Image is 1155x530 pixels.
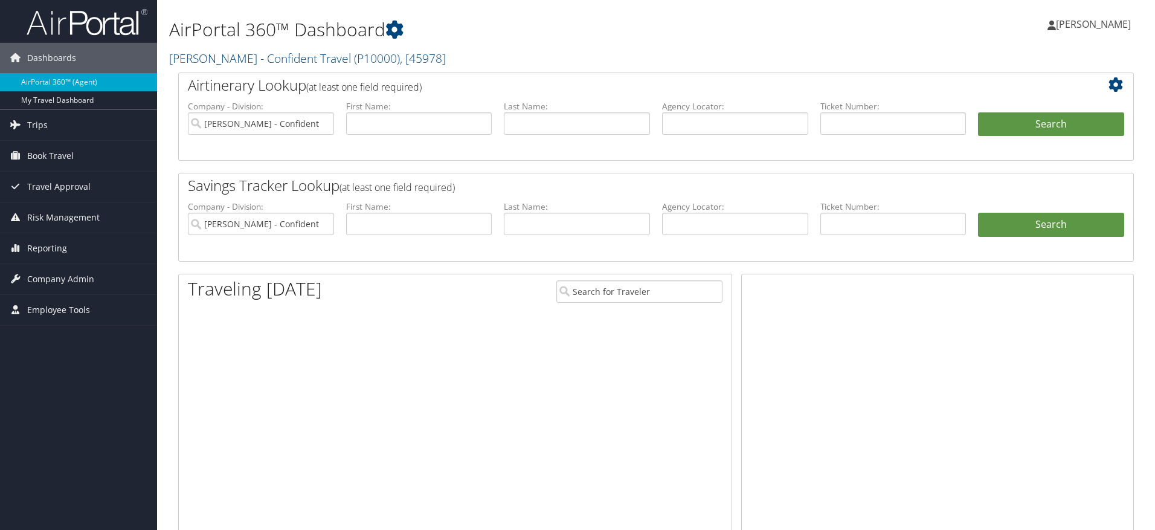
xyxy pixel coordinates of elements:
span: Trips [27,110,48,140]
a: Search [978,213,1124,237]
span: Risk Management [27,202,100,233]
label: Agency Locator: [662,201,808,213]
span: ( P10000 ) [354,50,400,66]
span: Dashboards [27,43,76,73]
img: airportal-logo.png [27,8,147,36]
span: , [ 45978 ] [400,50,446,66]
button: Search [978,112,1124,137]
span: Book Travel [27,141,74,171]
span: (at least one field required) [339,181,455,194]
h1: Traveling [DATE] [188,276,322,302]
span: (at least one field required) [306,80,422,94]
input: search accounts [188,213,334,235]
span: Reporting [27,233,67,263]
label: First Name: [346,201,492,213]
h2: Savings Tracker Lookup [188,175,1044,196]
label: Last Name: [504,201,650,213]
label: Ticket Number: [820,201,967,213]
label: Ticket Number: [820,100,967,112]
label: Agency Locator: [662,100,808,112]
a: [PERSON_NAME] - Confident Travel [169,50,446,66]
input: Search for Traveler [556,280,722,303]
span: [PERSON_NAME] [1056,18,1131,31]
label: First Name: [346,100,492,112]
span: Company Admin [27,264,94,294]
span: Employee Tools [27,295,90,325]
label: Last Name: [504,100,650,112]
a: [PERSON_NAME] [1047,6,1143,42]
h1: AirPortal 360™ Dashboard [169,17,819,42]
label: Company - Division: [188,100,334,112]
label: Company - Division: [188,201,334,213]
span: Travel Approval [27,172,91,202]
h2: Airtinerary Lookup [188,75,1044,95]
